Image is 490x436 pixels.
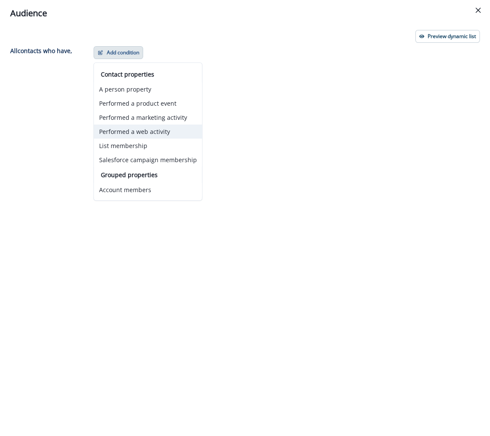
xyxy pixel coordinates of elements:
[94,153,202,167] button: Salesforce campaign membership
[94,82,202,96] button: A person property
[94,110,202,125] button: Performed a marketing activity
[94,139,202,153] button: List membership
[415,30,480,43] button: Preview dynamic list
[94,125,202,139] button: Performed a web activity
[94,46,143,59] button: Add condition
[101,170,195,179] p: Grouped properties
[94,183,202,197] button: Account members
[471,3,485,17] button: Close
[10,7,480,20] div: Audience
[94,96,202,110] button: Performed a product event
[428,33,476,39] p: Preview dynamic list
[101,70,195,79] p: Contact properties
[10,46,72,55] p: All contact s who have,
